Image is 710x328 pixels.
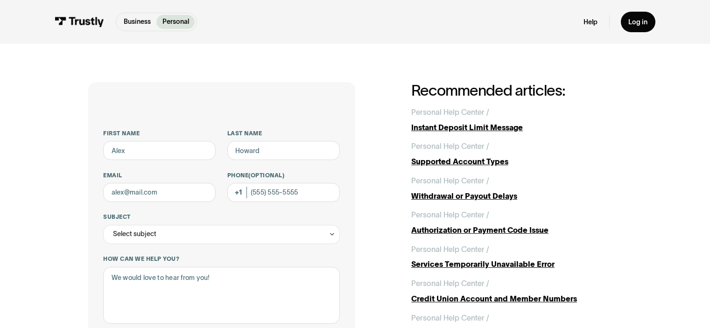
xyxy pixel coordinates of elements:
[162,17,189,27] p: Personal
[103,172,216,179] label: Email
[411,122,622,133] div: Instant Deposit Limit Message
[103,130,216,137] label: First name
[411,190,622,202] div: Withdrawal or Payout Delays
[227,183,340,202] input: (555) 555-5555
[248,172,284,178] span: (Optional)
[227,172,340,179] label: Phone
[103,141,216,160] input: Alex
[411,106,489,118] div: Personal Help Center /
[124,17,151,27] p: Business
[103,255,339,263] label: How can we help you?
[411,82,622,99] h2: Recommended articles:
[103,213,339,221] label: Subject
[411,175,489,187] div: Personal Help Center /
[113,228,156,240] div: Select subject
[583,18,598,27] a: Help
[621,12,655,32] a: Log in
[411,244,489,255] div: Personal Help Center /
[411,244,622,270] a: Personal Help Center /Services Temporarily Unavailable Error
[411,293,622,305] div: Credit Union Account and Member Numbers
[411,156,622,167] div: Supported Account Types
[411,224,622,236] div: Authorization or Payment Code Issue
[103,183,216,202] input: alex@mail.com
[411,140,622,167] a: Personal Help Center /Supported Account Types
[118,15,157,29] a: Business
[411,175,622,202] a: Personal Help Center /Withdrawal or Payout Delays
[411,312,489,324] div: Personal Help Center /
[55,17,104,27] img: Trustly Logo
[227,141,340,160] input: Howard
[411,258,622,270] div: Services Temporarily Unavailable Error
[411,278,622,304] a: Personal Help Center /Credit Union Account and Member Numbers
[411,140,489,152] div: Personal Help Center /
[411,106,622,133] a: Personal Help Center /Instant Deposit Limit Message
[156,15,195,29] a: Personal
[411,209,489,221] div: Personal Help Center /
[411,278,489,289] div: Personal Help Center /
[227,130,340,137] label: Last name
[628,18,647,27] div: Log in
[411,209,622,236] a: Personal Help Center /Authorization or Payment Code Issue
